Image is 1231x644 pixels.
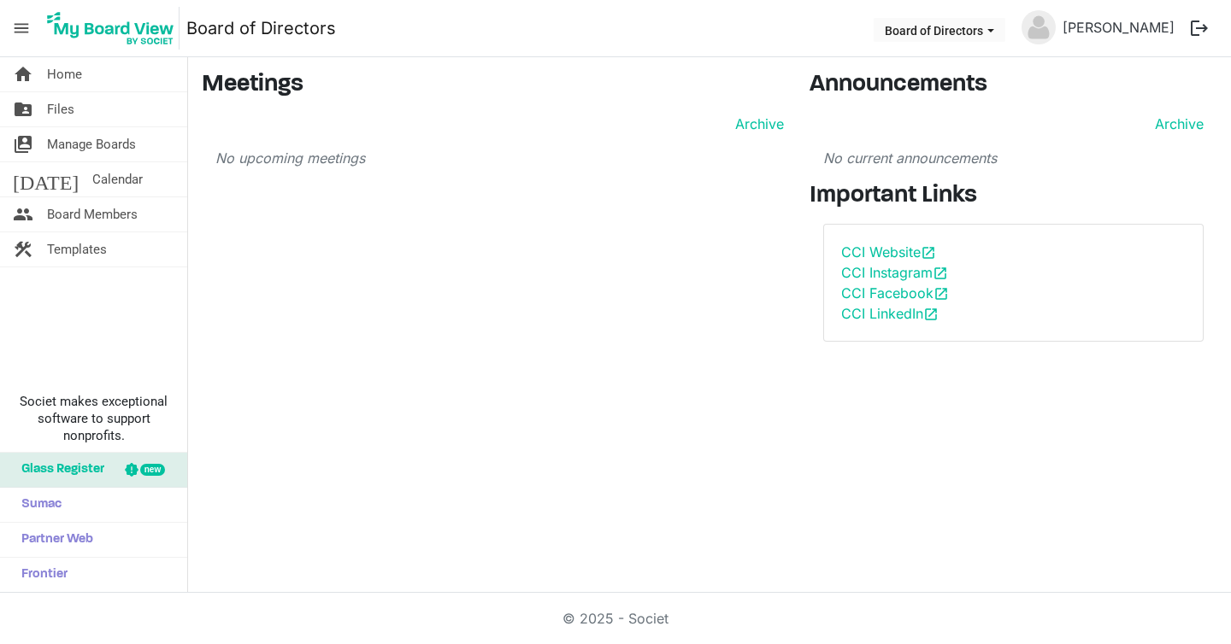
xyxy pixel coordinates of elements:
[13,453,104,487] span: Glass Register
[13,488,62,522] span: Sumac
[42,7,186,50] a: My Board View Logo
[841,243,936,261] a: CCI Websiteopen_in_new
[810,182,1218,211] h3: Important Links
[841,305,939,322] a: CCI LinkedInopen_in_new
[921,245,936,261] span: open_in_new
[13,232,33,266] span: construction
[934,286,949,302] span: open_in_new
[13,523,93,557] span: Partner Web
[13,162,79,196] span: [DATE]
[874,18,1005,42] button: Board of Directors dropdownbutton
[933,266,948,281] span: open_in_new
[823,148,1204,168] p: No current announcements
[562,610,669,627] a: © 2025 - Societ
[42,7,180,50] img: My Board View Logo
[1022,10,1056,44] img: no-profile-picture.svg
[5,12,38,44] span: menu
[47,92,74,126] span: Files
[1148,114,1204,134] a: Archive
[186,11,336,45] a: Board of Directors
[728,114,784,134] a: Archive
[810,71,1218,100] h3: Announcements
[47,197,138,231] span: Board Members
[47,127,136,161] span: Manage Boards
[841,284,949,302] a: CCI Facebookopen_in_new
[13,197,33,231] span: people
[47,57,82,91] span: Home
[47,232,107,266] span: Templates
[202,71,784,100] h3: Meetings
[841,264,948,281] a: CCI Instagramopen_in_new
[8,393,180,444] span: Societ makes exceptional software to support nonprofits.
[1056,10,1181,44] a: [PERSON_NAME]
[215,148,784,168] p: No upcoming meetings
[13,92,33,126] span: folder_shared
[13,57,33,91] span: home
[1181,10,1217,46] button: logout
[13,127,33,161] span: switch_account
[140,464,165,476] div: new
[92,162,143,196] span: Calendar
[13,558,68,592] span: Frontier
[923,307,939,322] span: open_in_new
